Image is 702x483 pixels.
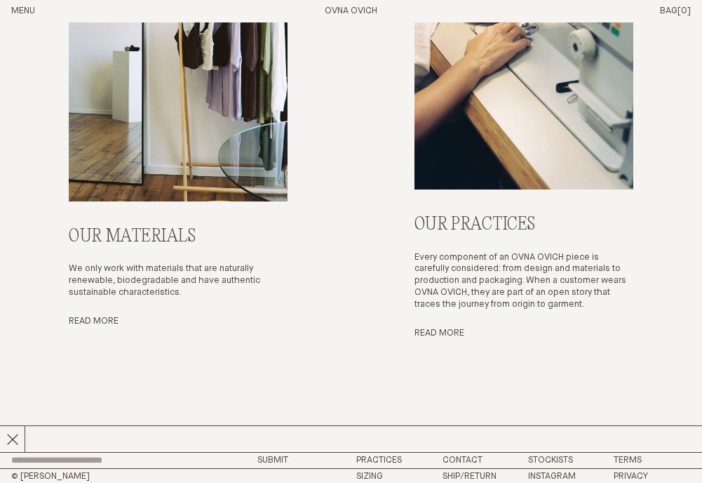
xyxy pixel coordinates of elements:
p: Every component of an OVNA OVICH piece is carefully considered: from design and materials to prod... [414,252,633,311]
a: Sizing [356,472,383,481]
h2: Our practices [414,215,633,235]
button: Open Menu [11,6,35,18]
a: Read More [414,329,464,338]
span: Bag [660,6,677,15]
a: Home [325,6,377,15]
h2: Our Materials [69,227,288,247]
a: Read More [69,317,119,326]
p: We only work with materials that are naturally renewable, biodegradable and have authentic sustai... [69,263,288,299]
a: Contact [443,456,482,465]
h2: © [PERSON_NAME] [11,472,288,481]
button: Submit [257,456,288,465]
a: Terms [614,456,642,465]
a: Stockists [528,456,573,465]
span: [0] [677,6,691,15]
a: Privacy [614,472,648,481]
a: Ship/Return [443,472,497,481]
a: Instagram [528,472,576,481]
a: Practices [356,456,402,465]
